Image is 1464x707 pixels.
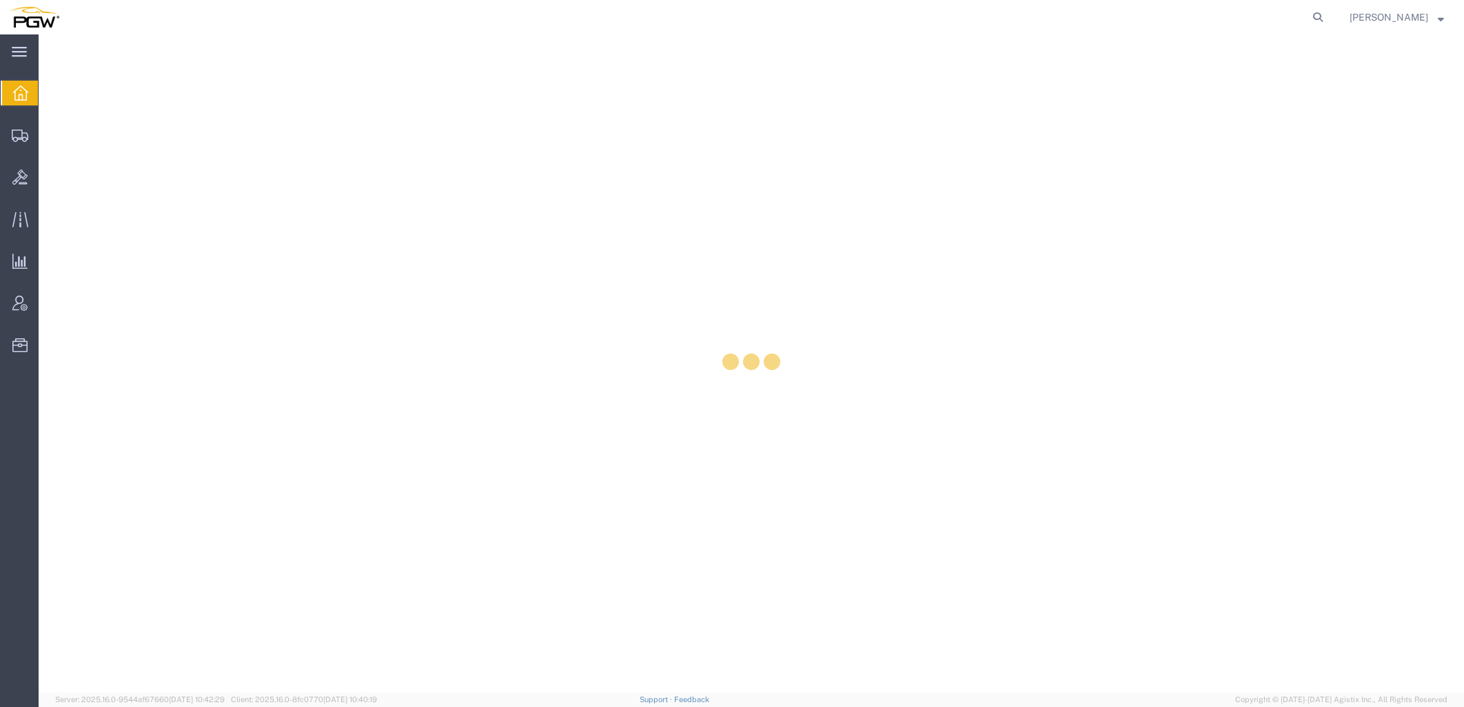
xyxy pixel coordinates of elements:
span: [DATE] 10:40:19 [323,695,377,704]
span: Copyright © [DATE]-[DATE] Agistix Inc., All Rights Reserved [1235,694,1447,706]
a: Feedback [674,695,709,704]
span: Amber Hickey [1350,10,1428,25]
span: [DATE] 10:42:29 [169,695,225,704]
a: Support [640,695,674,704]
button: [PERSON_NAME] [1349,9,1445,25]
span: Server: 2025.16.0-9544af67660 [55,695,225,704]
span: Client: 2025.16.0-8fc0770 [231,695,377,704]
img: logo [10,7,59,28]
